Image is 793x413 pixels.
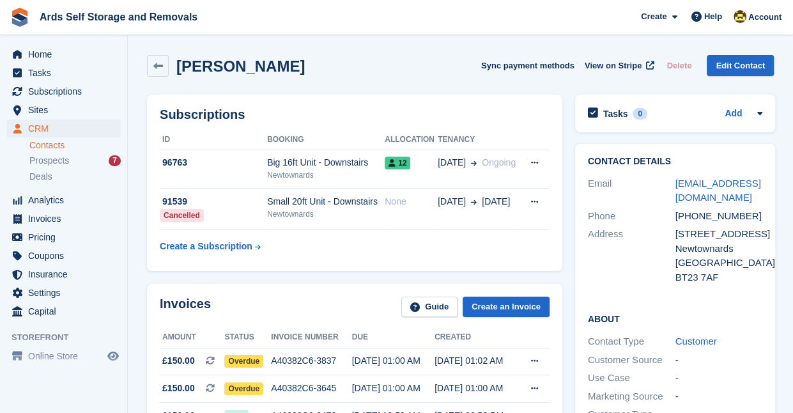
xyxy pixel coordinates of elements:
th: Created [435,327,517,348]
h2: [PERSON_NAME] [176,58,305,75]
th: Booking [267,130,385,150]
h2: About [588,312,763,325]
th: Invoice number [271,327,351,348]
div: Newtownards [267,169,385,181]
button: Sync payment methods [481,55,574,76]
span: CRM [28,120,105,137]
div: [DATE] 01:00 AM [435,382,517,395]
a: menu [6,284,121,302]
div: Big 16ft Unit - Downstairs [267,156,385,169]
a: menu [6,64,121,82]
div: 7 [109,155,121,166]
a: Guide [401,297,458,318]
span: Help [704,10,722,23]
div: [DATE] 01:00 AM [352,354,435,368]
th: Status [224,327,271,348]
a: menu [6,265,121,283]
div: [PHONE_NUMBER] [675,209,763,224]
div: Email [588,176,675,205]
a: menu [6,101,121,119]
span: [DATE] [482,195,510,208]
a: menu [6,82,121,100]
a: menu [6,347,121,365]
a: Customer [675,336,717,347]
h2: Subscriptions [160,107,550,122]
a: [EMAIL_ADDRESS][DOMAIN_NAME] [675,178,761,203]
div: - [675,353,763,368]
span: Storefront [12,331,127,344]
span: Create [641,10,666,23]
th: ID [160,130,267,150]
div: [DATE] 01:00 AM [352,382,435,395]
span: 12 [385,157,410,169]
div: - [675,389,763,404]
img: stora-icon-8386f47178a22dfd0bd8f6a31ec36ba5ce8667c1dd55bd0f319d3a0aa187defe.svg [10,8,29,27]
div: BT23 7AF [675,270,763,285]
span: Deals [29,171,52,183]
div: Phone [588,209,675,224]
span: Coupons [28,247,105,265]
a: menu [6,210,121,228]
span: Online Store [28,347,105,365]
a: menu [6,120,121,137]
a: Add [725,107,742,121]
a: menu [6,228,121,246]
h2: Invoices [160,297,211,318]
a: Contacts [29,139,121,152]
span: Home [28,45,105,63]
span: Account [748,11,781,24]
span: [DATE] [438,195,466,208]
div: A40382C6-3645 [271,382,351,395]
span: [DATE] [438,156,466,169]
div: Marketing Source [588,389,675,404]
th: Tenancy [438,130,521,150]
div: 91539 [160,195,267,208]
span: Settings [28,284,105,302]
h2: Tasks [603,108,628,120]
a: Create a Subscription [160,235,261,258]
div: Contact Type [588,334,675,349]
span: Capital [28,302,105,320]
div: Small 20ft Unit - Downstairs [267,195,385,208]
span: Tasks [28,64,105,82]
span: Invoices [28,210,105,228]
span: Ongoing [482,157,516,168]
div: 96763 [160,156,267,169]
div: [GEOGRAPHIC_DATA] [675,256,763,270]
div: Create a Subscription [160,240,252,253]
div: A40382C6-3837 [271,354,351,368]
div: Address [588,227,675,284]
a: menu [6,302,121,320]
div: 0 [633,108,647,120]
span: Prospects [29,155,69,167]
span: Analytics [28,191,105,209]
div: Newtownards [267,208,385,220]
h2: Contact Details [588,157,763,167]
a: Prospects 7 [29,154,121,168]
div: Cancelled [160,209,204,222]
img: Mark McFerran [734,10,746,23]
a: menu [6,191,121,209]
div: [STREET_ADDRESS] [675,227,763,242]
span: Sites [28,101,105,119]
a: Create an Invoice [463,297,550,318]
div: - [675,371,763,386]
span: Overdue [224,355,263,368]
th: Allocation [385,130,438,150]
a: Preview store [105,348,121,364]
th: Amount [160,327,224,348]
span: £150.00 [162,354,195,368]
span: Insurance [28,265,105,283]
a: Ards Self Storage and Removals [35,6,203,27]
button: Delete [661,55,697,76]
a: Deals [29,170,121,183]
span: £150.00 [162,382,195,395]
th: Due [352,327,435,348]
a: menu [6,247,121,265]
div: Customer Source [588,353,675,368]
span: Subscriptions [28,82,105,100]
a: Edit Contact [707,55,774,76]
span: View on Stripe [585,59,642,72]
a: View on Stripe [580,55,657,76]
span: Pricing [28,228,105,246]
